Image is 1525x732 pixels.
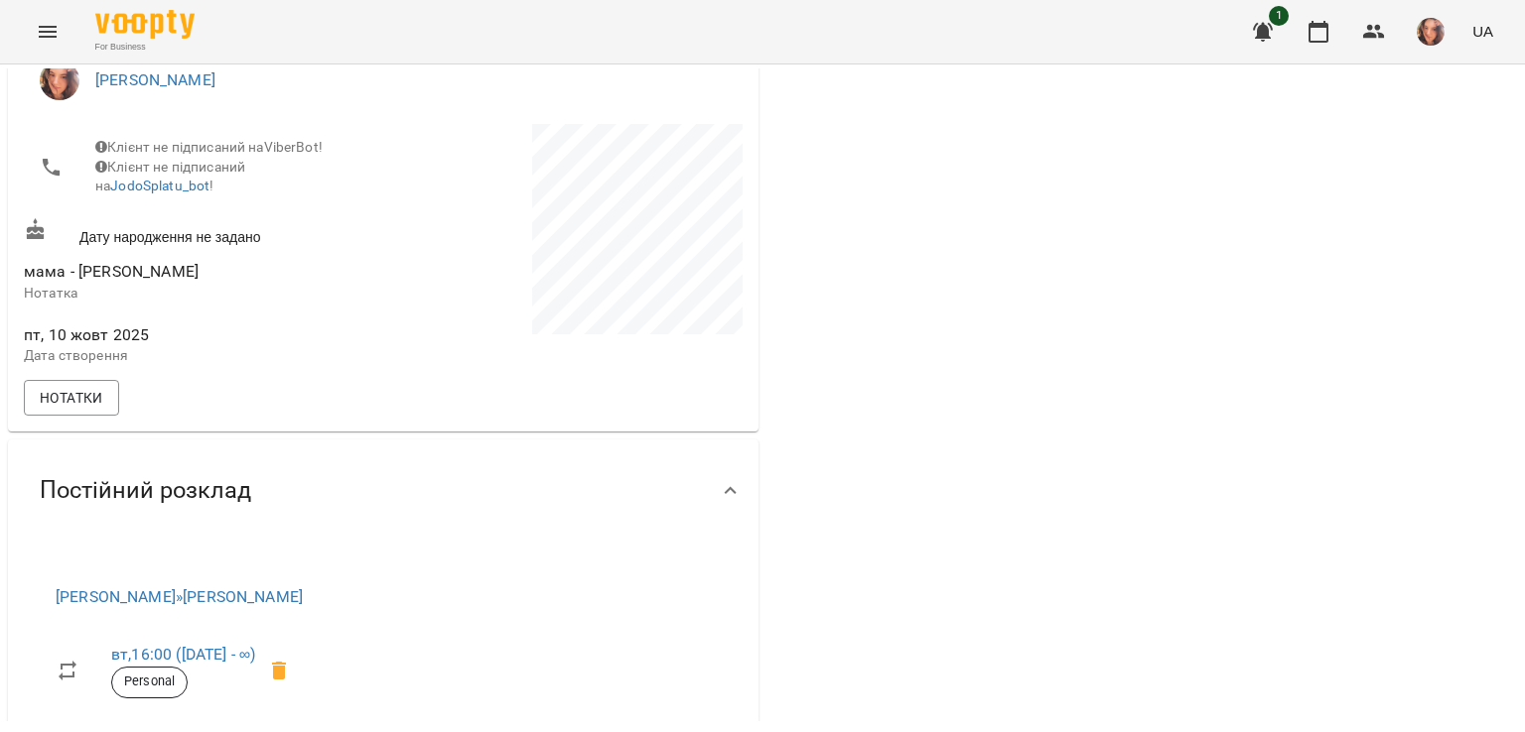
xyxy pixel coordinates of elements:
[1417,18,1445,46] img: cfe422caa3e058dc8b0c651b3371aa37.jpeg
[24,323,379,347] span: пт, 10 жовт 2025
[24,380,119,416] button: Нотатки
[255,647,303,694] span: Видалити приватний урок Яна Гончар вт 16:00 клієнта Ярослав Садовий
[8,439,759,542] div: Постійний розклад
[110,178,209,193] a: JodoSplatu_bot
[40,386,103,410] span: Нотатки
[40,475,251,506] span: Постійний розклад
[24,262,199,281] span: мама - [PERSON_NAME]
[1269,6,1289,26] span: 1
[95,159,245,194] span: Клієнт не підписаний на !
[20,214,383,251] div: Дату народження не задано
[56,587,303,606] a: [PERSON_NAME]»[PERSON_NAME]
[40,61,79,100] img: Яна Гончар
[112,672,187,690] span: Personal
[95,139,323,155] span: Клієнт не підписаний на ViberBot!
[24,284,379,304] p: Нотатка
[1472,21,1493,42] span: UA
[24,8,71,56] button: Menu
[95,10,195,39] img: Voopty Logo
[24,346,379,366] p: Дата створення
[1464,13,1501,50] button: UA
[95,41,195,54] span: For Business
[95,70,215,89] a: [PERSON_NAME]
[111,645,255,664] a: вт,16:00 ([DATE] - ∞)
